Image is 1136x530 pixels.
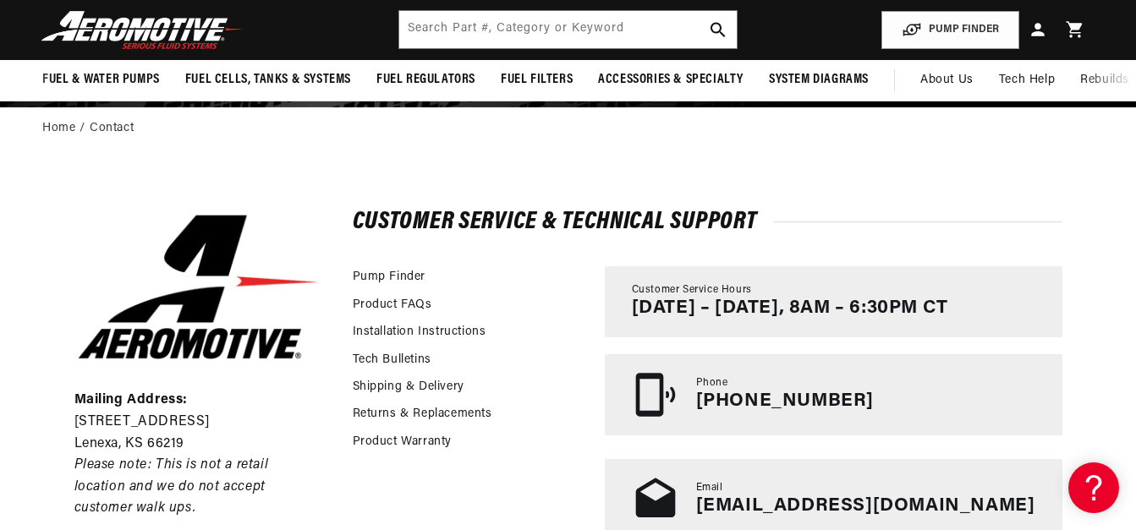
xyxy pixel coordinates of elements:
[399,11,737,48] input: Search by Part Number, Category or Keyword
[353,323,486,341] a: Installation Instructions
[74,434,321,456] p: Lenexa, KS 66219
[42,119,75,138] a: Home
[42,119,1094,138] nav: breadcrumbs
[881,11,1019,49] button: PUMP FINDER
[769,71,869,89] span: System Diagrams
[986,60,1067,101] summary: Tech Help
[920,74,974,86] span: About Us
[353,405,492,423] a: Returns & Replacements
[74,458,269,515] em: Please note: This is not a retail location and we do not accept customer walk ups.
[1080,71,1129,90] span: Rebuilds
[632,283,752,298] span: Customer Service Hours
[74,393,189,407] strong: Mailing Address:
[598,71,744,89] span: Accessories & Specialty
[908,60,986,101] a: About Us
[696,481,723,495] span: Email
[696,376,728,391] span: Phone
[42,71,160,89] span: Fuel & Water Pumps
[74,412,321,434] p: [STREET_ADDRESS]
[185,71,351,89] span: Fuel Cells, Tanks & Systems
[376,71,475,89] span: Fuel Regulators
[696,496,1035,516] a: [EMAIL_ADDRESS][DOMAIN_NAME]
[90,119,134,138] a: Contact
[364,60,488,100] summary: Fuel Regulators
[632,298,948,320] p: [DATE] – [DATE], 8AM – 6:30PM CT
[353,433,453,451] a: Product Warranty
[700,11,737,48] button: search button
[353,378,464,396] a: Shipping & Delivery
[30,60,173,100] summary: Fuel & Water Pumps
[488,60,585,100] summary: Fuel Filters
[585,60,756,100] summary: Accessories & Specialty
[173,60,364,100] summary: Fuel Cells, Tanks & Systems
[756,60,881,100] summary: System Diagrams
[605,354,1062,435] a: Phone [PHONE_NUMBER]
[353,211,1062,232] h2: Customer Service & Technical Support
[36,10,248,50] img: Aeromotive
[696,391,874,413] p: [PHONE_NUMBER]
[353,351,431,369] a: Tech Bulletins
[353,268,426,287] a: Pump Finder
[501,71,573,89] span: Fuel Filters
[353,296,432,314] a: Product FAQs
[999,71,1055,90] span: Tech Help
